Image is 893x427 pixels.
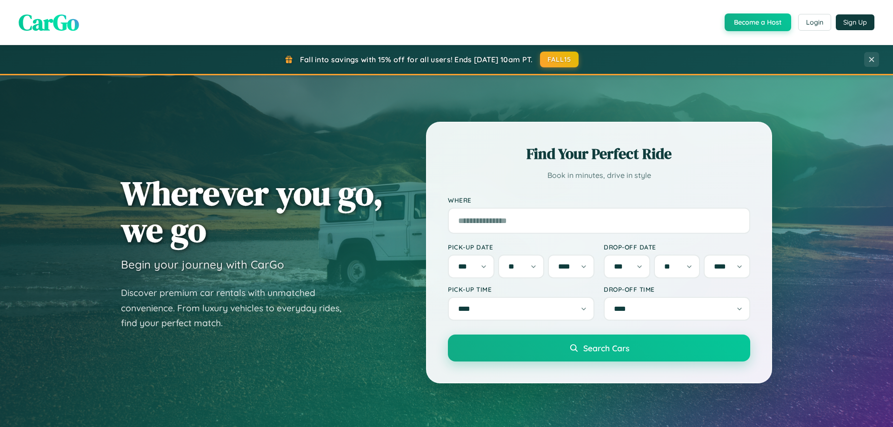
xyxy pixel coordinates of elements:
label: Pick-up Time [448,285,594,293]
label: Pick-up Date [448,243,594,251]
h3: Begin your journey with CarGo [121,257,284,271]
span: Fall into savings with 15% off for all users! Ends [DATE] 10am PT. [300,55,533,64]
label: Where [448,196,750,204]
button: FALL15 [540,52,579,67]
label: Drop-off Time [604,285,750,293]
p: Book in minutes, drive in style [448,169,750,182]
button: Login [798,14,831,31]
button: Search Cars [448,335,750,361]
h1: Wherever you go, we go [121,175,383,248]
span: CarGo [19,7,79,38]
button: Become a Host [725,13,791,31]
p: Discover premium car rentals with unmatched convenience. From luxury vehicles to everyday rides, ... [121,285,353,331]
span: Search Cars [583,343,629,353]
h2: Find Your Perfect Ride [448,144,750,164]
button: Sign Up [836,14,874,30]
label: Drop-off Date [604,243,750,251]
